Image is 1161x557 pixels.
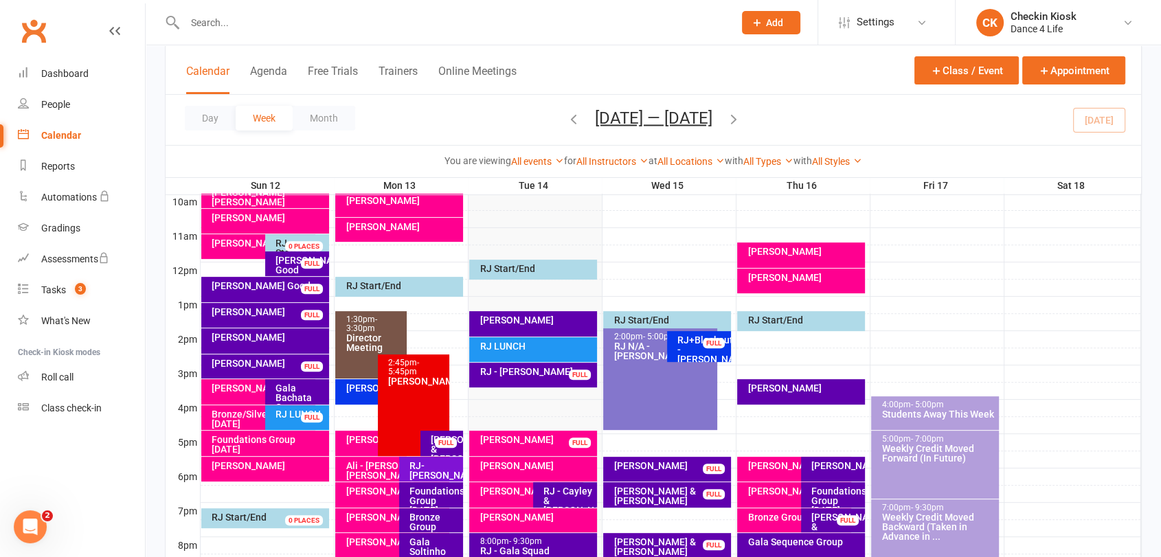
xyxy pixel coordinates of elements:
a: What's New [18,306,145,337]
div: [PERSON_NAME] [811,461,862,470]
a: Clubworx [16,14,51,48]
button: Agenda [250,65,287,94]
a: Reports [18,151,145,182]
a: Dashboard [18,58,145,89]
div: RJ Start/End [747,315,861,325]
button: Class / Event [914,56,1019,84]
th: 8pm [166,536,200,554]
div: [PERSON_NAME] [211,461,326,470]
div: Dance 4 Life [1011,23,1077,35]
div: FULL [301,361,323,372]
div: [PERSON_NAME] [345,196,460,205]
div: [PERSON_NAME] Good [275,255,326,275]
a: Roll call [18,362,145,393]
button: Day [185,106,236,130]
th: 5pm [166,433,200,451]
a: Calendar [18,120,145,151]
iframe: Intercom live chat [14,510,47,543]
div: Ali - [PERSON_NAME] [PERSON_NAME] [345,461,446,480]
span: RJ Start/End [212,512,267,523]
th: 7pm [166,502,200,519]
div: Weekly Credit Moved Forward (In Future) [881,444,995,463]
button: Add [742,11,800,34]
div: [PERSON_NAME] [345,486,446,496]
div: FULL [301,310,323,320]
div: FULL [301,258,323,269]
th: Sun 12 [200,177,334,194]
div: FULL [703,338,725,348]
div: 5:00pm [881,435,995,444]
div: Tasks [41,284,66,295]
button: Online Meetings [438,65,517,94]
th: Tue 14 [468,177,602,194]
div: Gala Bachata Group [275,383,326,412]
a: All events [511,156,564,167]
div: [PERSON_NAME] [345,512,446,522]
div: [PERSON_NAME] [345,537,446,547]
button: Month [293,106,355,130]
button: Free Trials [308,65,358,94]
div: Foundations Group [DATE] [211,435,326,454]
a: Tasks 3 [18,275,145,306]
div: 2:45pm [387,359,447,376]
strong: at [649,155,657,166]
div: [PERSON_NAME] [387,376,447,386]
span: RJ Start/End [275,238,317,258]
input: Search... [181,13,724,32]
div: [PERSON_NAME] [479,435,594,444]
strong: for [564,155,576,166]
a: People [18,89,145,120]
th: 4pm [166,399,200,416]
span: - 3:30pm [346,315,376,333]
div: [PERSON_NAME] [345,383,404,393]
div: [PERSON_NAME] [211,307,326,317]
th: Mon 13 [334,177,468,194]
button: Appointment [1022,56,1125,84]
strong: You are viewing [444,155,511,166]
a: All Instructors [576,156,649,167]
strong: with [725,155,743,166]
span: Add [766,17,783,28]
div: Bronze/Silver Group [DATE] [211,409,312,429]
div: RJ N/A - [PERSON_NAME] [613,341,714,361]
div: Bronze Group [DATE] [747,512,848,522]
div: People [41,99,70,110]
div: FULL [703,540,725,550]
div: Students Away This Week [881,409,995,419]
div: [PERSON_NAME] [479,512,594,522]
div: [PERSON_NAME] [479,315,594,325]
div: 4:00pm [881,400,995,409]
th: Wed 15 [602,177,736,194]
div: Dashboard [41,68,89,79]
div: [PERSON_NAME] [747,486,848,496]
div: [PERSON_NAME] & [PERSON_NAME] [430,435,460,464]
th: 11am [166,227,200,245]
button: [DATE] — [DATE] [595,108,712,127]
div: Director Meeting [345,333,404,352]
div: Gala Sequence Group [747,537,861,547]
div: 7:00pm [881,503,995,512]
div: FULL [703,489,725,499]
div: Class check-in [41,402,102,413]
div: 0 PLACES [285,515,323,525]
button: Week [236,106,293,130]
div: What's New [41,315,91,326]
div: [PERSON_NAME] [211,383,312,393]
div: Foundations Group [DATE] [409,486,460,515]
div: FULL [703,464,725,474]
div: Reports [41,161,75,172]
div: Weekly Credit Moved Backward (Taken in Advance in ... [881,512,995,541]
div: Automations [41,192,97,203]
div: [PERSON_NAME] [479,461,594,470]
div: [PERSON_NAME] [211,213,326,223]
div: RJ+Blockout - [PERSON_NAME] [677,335,728,364]
span: 2 [42,510,53,521]
div: [PERSON_NAME] [747,383,861,393]
div: RJ - [PERSON_NAME] [479,367,594,376]
div: [PERSON_NAME] & [PERSON_NAME] [613,486,728,505]
a: Assessments [18,244,145,275]
div: [PERSON_NAME] [211,332,326,342]
div: RJ LUNCH [479,341,594,351]
div: [PERSON_NAME] [345,435,404,444]
th: 10am [166,193,200,210]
